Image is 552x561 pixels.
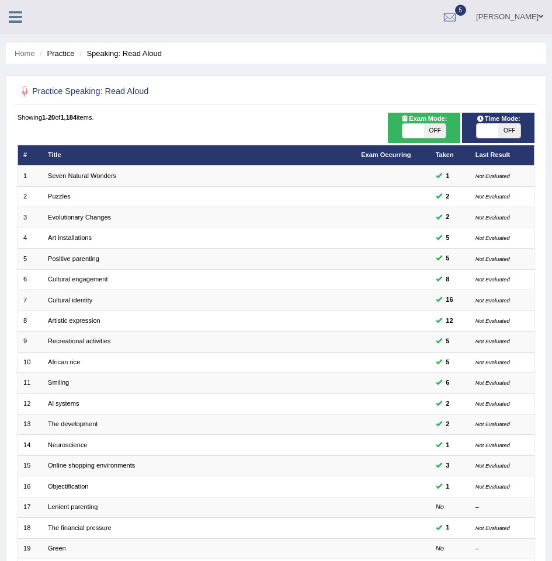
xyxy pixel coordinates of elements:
[18,455,43,476] td: 15
[18,113,535,122] div: Showing of items.
[48,400,79,407] a: Al systems
[475,400,510,407] small: Not Evaluated
[18,166,43,186] td: 1
[473,114,524,124] span: Time Mode:
[48,420,98,427] a: The development
[48,524,112,531] a: The financial pressure
[475,276,510,283] small: Not Evaluated
[48,358,80,365] a: African rice
[436,545,444,552] em: No
[475,193,510,200] small: Not Evaluated
[442,461,453,471] span: You can still take this question
[424,124,446,138] span: OFF
[48,462,135,469] a: Online shopping environments
[18,311,43,331] td: 8
[442,522,453,533] span: You can still take this question
[18,497,43,517] td: 17
[397,114,451,124] span: Exam Mode:
[48,503,98,510] a: Lenient parenting
[18,207,43,228] td: 3
[48,483,88,490] a: Objectification
[18,518,43,538] td: 18
[43,145,356,165] th: Title
[442,399,453,409] span: You can still take this question
[48,379,69,386] a: Smiling
[48,193,71,200] a: Puzzles
[475,544,529,553] div: –
[442,191,453,202] span: You can still take this question
[37,48,74,59] li: Practice
[442,378,453,388] span: You can still take this question
[442,419,453,430] span: You can still take this question
[475,359,510,365] small: Not Evaluated
[475,503,529,512] div: –
[442,253,453,264] span: You can still take this question
[475,483,510,490] small: Not Evaluated
[475,525,510,531] small: Not Evaluated
[442,295,457,305] span: You can still take this question
[475,379,510,386] small: Not Evaluated
[442,482,453,492] span: You can still take this question
[18,228,43,248] td: 4
[18,373,43,393] td: 11
[442,336,453,347] span: You can still take this question
[475,235,510,241] small: Not Evaluated
[48,337,110,344] a: Recreational activities
[18,476,43,497] td: 16
[475,421,510,427] small: Not Evaluated
[475,214,510,221] small: Not Evaluated
[48,297,92,304] a: Cultural identity
[48,276,108,283] a: Cultural engagement
[18,393,43,414] td: 12
[48,172,116,179] a: Seven Natural Wonders
[18,186,43,207] td: 2
[475,462,510,469] small: Not Evaluated
[18,145,43,165] th: #
[475,256,510,262] small: Not Evaluated
[442,316,457,326] span: You can still take this question
[18,84,338,99] h2: Practice Speaking: Read Aloud
[48,441,88,448] a: Neuroscience
[77,48,162,59] li: Speaking: Read Aloud
[18,269,43,290] td: 6
[436,503,444,510] em: No
[48,234,92,241] a: Art installations
[48,214,111,221] a: Evolutionary Changes
[18,332,43,352] td: 9
[42,114,55,121] b: 1-20
[455,5,467,16] span: 5
[18,352,43,372] td: 10
[442,357,453,368] span: You can still take this question
[442,440,453,451] span: You can still take this question
[442,171,453,182] span: You can still take this question
[442,274,453,285] span: You can still take this question
[475,297,510,304] small: Not Evaluated
[498,124,520,138] span: OFF
[18,414,43,435] td: 13
[60,114,77,121] b: 1,184
[475,173,510,179] small: Not Evaluated
[18,249,43,269] td: 5
[388,113,460,143] div: Show exams occurring in exams
[470,145,534,165] th: Last Result
[18,290,43,311] td: 7
[475,442,510,448] small: Not Evaluated
[15,49,35,58] a: Home
[18,538,43,559] td: 19
[442,233,453,243] span: You can still take this question
[48,317,100,324] a: Artistic expression
[475,338,510,344] small: Not Evaluated
[48,545,66,552] a: Green
[48,255,99,262] a: Positive parenting
[442,212,453,222] span: You can still take this question
[361,151,411,158] a: Exam Occurring
[430,145,470,165] th: Taken
[18,435,43,455] td: 14
[475,318,510,324] small: Not Evaluated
